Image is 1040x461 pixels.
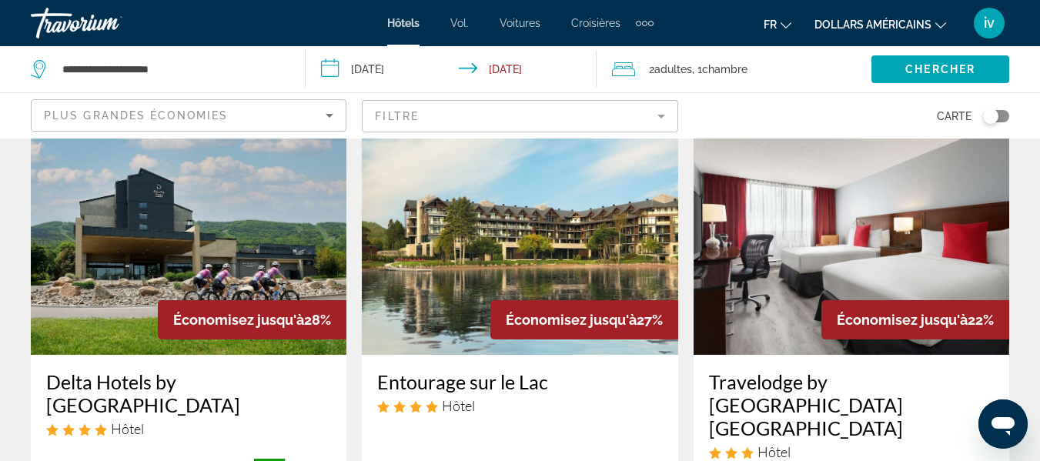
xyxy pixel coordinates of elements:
[506,312,637,328] span: Économisez jusqu'à
[362,99,677,133] button: Filter
[649,58,692,80] span: 2
[984,15,995,31] font: iv
[937,105,971,127] span: Carte
[158,300,346,339] div: 28%
[837,312,968,328] span: Économisez jusqu'à
[969,7,1009,39] button: Menu utilisateur
[694,109,1009,355] img: Hotel image
[702,63,747,75] span: Chambre
[377,370,662,393] a: Entourage sur le Lac
[31,3,185,43] a: Travorium
[46,420,331,437] div: 4 star Hotel
[500,17,540,29] a: Voitures
[709,370,994,439] a: Travelodge by [GEOGRAPHIC_DATA] [GEOGRAPHIC_DATA]
[377,397,662,414] div: 4 star Hotel
[387,17,420,29] a: Hôtels
[814,18,931,31] font: dollars américains
[709,443,994,460] div: 3 star Hotel
[971,109,1009,123] button: Toggle map
[764,18,777,31] font: fr
[442,397,475,414] span: Hôtel
[31,109,346,355] img: Hotel image
[654,63,692,75] span: Adultes
[571,17,620,29] a: Croisières
[450,17,469,29] a: Vol.
[814,13,946,35] button: Changer de devise
[46,370,331,416] a: Delta Hotels by [GEOGRAPHIC_DATA]
[173,312,304,328] span: Économisez jusqu'à
[821,300,1009,339] div: 22%
[871,55,1009,83] button: Chercher
[306,46,596,92] button: Check-in date: Sep 26, 2025 Check-out date: Sep 28, 2025
[978,399,1028,449] iframe: Bouton de lancement de la fenêtre de messagerie
[905,63,975,75] span: Chercher
[764,13,791,35] button: Changer de langue
[636,11,654,35] button: Éléments de navigation supplémentaires
[757,443,791,460] span: Hôtel
[692,58,747,80] span: , 1
[44,106,333,125] mat-select: Sort by
[44,109,228,122] span: Plus grandes économies
[490,300,678,339] div: 27%
[597,46,871,92] button: Travelers: 2 adults, 0 children
[362,109,677,355] img: Hotel image
[111,420,144,437] span: Hôtel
